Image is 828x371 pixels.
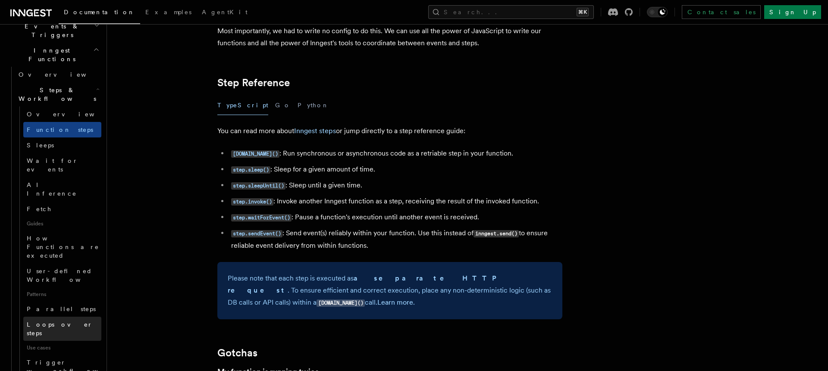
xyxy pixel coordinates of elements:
a: Gotchas [217,347,257,359]
span: AgentKit [202,9,248,16]
li: : Sleep for a given amount of time. [229,163,562,176]
a: Wait for events [23,153,101,177]
span: Inngest Functions [7,46,93,63]
code: step.sleepUntil() [231,182,285,190]
button: Search...⌘K [428,5,594,19]
p: Most importantly, we had to write no config to do this. We can use all the power of JavaScript to... [217,25,562,49]
code: step.sleep() [231,166,270,174]
kbd: ⌘K [577,8,589,16]
button: Python [298,96,329,115]
code: step.invoke() [231,198,273,206]
a: AI Inference [23,177,101,201]
a: step.invoke() [231,197,273,205]
li: : Invoke another Inngest function as a step, receiving the result of the invoked function. [229,195,562,208]
code: step.waitForEvent() [231,214,292,221]
span: Parallel steps [27,306,96,312]
span: Wait for events [27,157,78,173]
span: Overview [27,111,116,118]
a: Fetch [23,201,101,217]
code: step.sendEvent() [231,230,282,237]
strong: a separate HTTP request [228,274,502,294]
span: Loops over steps [27,321,93,337]
span: Documentation [64,9,135,16]
button: Go [275,96,291,115]
a: Step Reference [217,77,290,89]
span: Sleeps [27,142,54,149]
a: Examples [140,3,197,23]
a: User-defined Workflows [23,263,101,287]
a: Learn more [377,298,413,306]
a: Overview [23,106,101,122]
code: [DOMAIN_NAME]() [317,299,365,307]
a: step.sleepUntil() [231,181,285,189]
code: [DOMAIN_NAME]() [231,150,279,158]
code: inngest.send() [474,230,519,237]
span: User-defined Workflows [27,268,104,283]
span: Use cases [23,341,101,355]
span: Patterns [23,287,101,301]
a: [DOMAIN_NAME]() [231,149,279,157]
a: step.sleep() [231,165,270,173]
a: step.sendEvent() [231,229,282,237]
span: Steps & Workflows [15,86,96,103]
li: : Sleep until a given time. [229,179,562,192]
p: Please note that each step is executed as . To ensure efficient and correct execution, place any ... [228,272,552,309]
button: Toggle dark mode [647,7,668,17]
a: AgentKit [197,3,253,23]
a: Parallel steps [23,301,101,317]
span: Overview [19,71,107,78]
button: Events & Triggers [7,19,101,43]
a: Inngest steps [294,127,336,135]
button: TypeScript [217,96,268,115]
li: : Run synchronous or asynchronous code as a retriable step in your function. [229,147,562,160]
a: step.waitForEvent() [231,213,292,221]
a: Overview [15,67,101,82]
button: Inngest Functions [7,43,101,67]
span: AI Inference [27,181,77,197]
a: Sleeps [23,137,101,153]
button: Steps & Workflows [15,82,101,106]
a: Function steps [23,122,101,137]
p: You can read more about or jump directly to a step reference guide: [217,125,562,137]
a: Contact sales [682,5,761,19]
a: How Functions are executed [23,231,101,263]
span: Guides [23,217,101,231]
a: Loops over steps [23,317,101,341]
span: Function steps [27,126,93,133]
span: Fetch [27,206,52,212]
li: : Send event(s) reliably within your function. Use this instead of to ensure reliable event deliv... [229,227,562,252]
span: Events & Triggers [7,22,94,39]
li: : Pause a function's execution until another event is received. [229,211,562,224]
span: How Functions are executed [27,235,99,259]
a: Sign Up [764,5,821,19]
span: Examples [145,9,191,16]
a: Documentation [59,3,140,24]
